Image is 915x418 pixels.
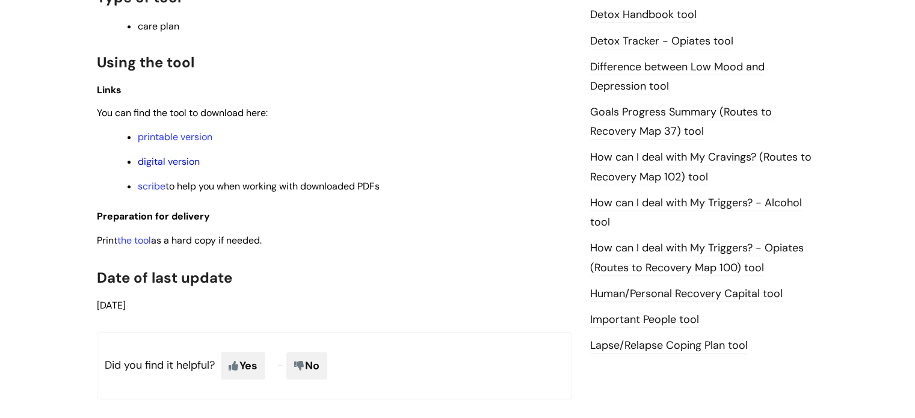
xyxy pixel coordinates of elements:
[286,352,327,380] span: No
[590,105,772,140] a: Goals Progress Summary (Routes to Recovery Map 37) tool
[138,20,179,32] span: care plan
[138,180,165,192] a: scribe
[97,299,126,312] span: [DATE]
[590,286,783,302] a: Human/Personal Recovery Capital tool
[590,195,802,230] a: How can I deal with My Triggers? - Alcohol tool
[97,106,268,119] span: You can find the tool to download here:
[117,234,151,247] a: the tool
[138,131,212,143] a: printable version
[590,7,697,23] a: Detox Handbook tool
[590,241,804,275] a: How can I deal with My Triggers? - Opiates (Routes to Recovery Map 100) tool
[138,155,200,168] a: digital version
[97,210,210,223] span: Preparation for delivery
[97,332,572,399] p: Did you find it helpful?
[97,234,262,247] span: Print as a hard copy if needed.
[97,53,194,72] span: Using the tool
[138,180,380,192] span: to help you when working with downloaded PDFs
[590,338,748,354] a: Lapse/Relapse Coping Plan tool
[590,150,812,185] a: How can I deal with My Cravings? (Routes to Recovery Map 102) tool
[221,352,265,380] span: Yes
[590,312,699,328] a: Important People tool
[97,268,232,287] span: Date of last update
[97,84,122,96] span: Links
[590,60,765,94] a: Difference between Low Mood and Depression tool
[590,34,733,49] a: Detox Tracker - Opiates tool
